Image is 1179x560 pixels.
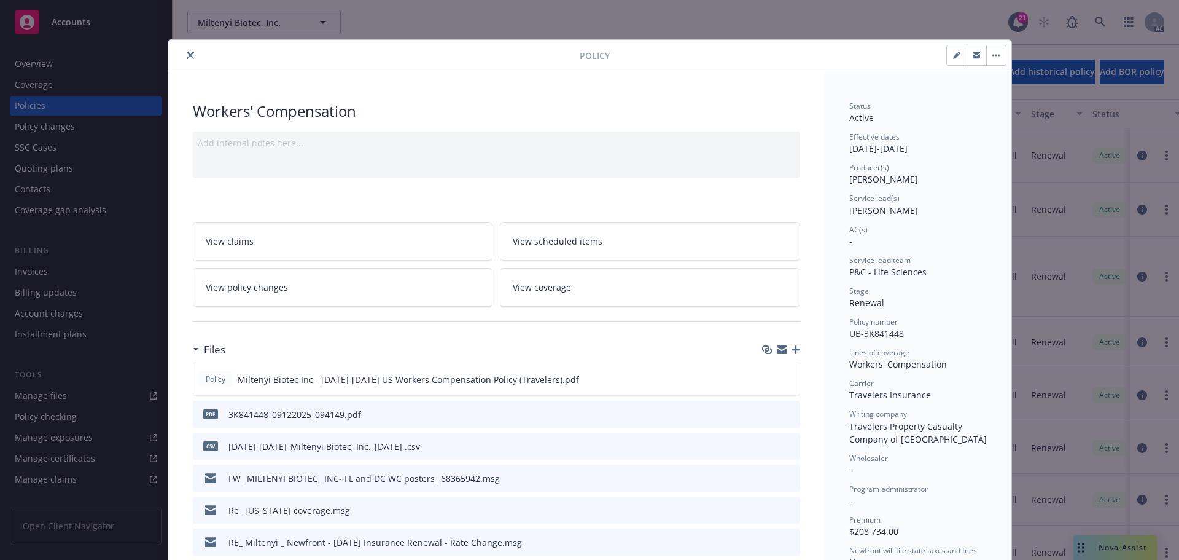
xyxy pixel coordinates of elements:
[849,132,987,155] div: [DATE] - [DATE]
[500,222,800,261] a: View scheduled items
[784,472,795,485] button: preview file
[849,162,889,173] span: Producer(s)
[849,464,852,476] span: -
[849,495,852,507] span: -
[183,48,198,63] button: close
[764,373,774,386] button: download file
[849,484,928,494] span: Program administrator
[765,408,774,421] button: download file
[193,222,493,261] a: View claims
[500,268,800,307] a: View coverage
[765,472,774,485] button: download file
[228,472,500,485] div: FW_ MILTENYI BIOTEC_ INC- FL and DC WC posters_ 68365942.msg
[849,173,918,185] span: [PERSON_NAME]
[203,441,218,451] span: csv
[206,281,288,294] span: View policy changes
[849,453,888,463] span: Wholesaler
[849,205,918,216] span: [PERSON_NAME]
[849,420,987,445] span: Travelers Property Casualty Company of [GEOGRAPHIC_DATA]
[849,286,869,296] span: Stage
[849,255,911,266] span: Service lead team
[580,49,610,62] span: Policy
[228,536,522,549] div: RE_ Miltenyi _ Newfront - [DATE] Insurance Renewal - Rate Change.msg
[784,504,795,517] button: preview file
[849,347,909,358] span: Lines of coverage
[849,193,900,203] span: Service lead(s)
[228,504,350,517] div: Re_ [US_STATE] coverage.msg
[765,536,774,549] button: download file
[849,328,904,339] span: UB-3K841448
[784,373,795,386] button: preview file
[849,317,898,327] span: Policy number
[193,101,800,122] div: Workers' Compensation
[849,297,884,309] span: Renewal
[849,266,927,278] span: P&C - Life Sciences
[765,504,774,517] button: download file
[228,440,420,453] div: [DATE]-[DATE]_Miltenyi Biotec, Inc._[DATE] .csv
[193,342,225,358] div: Files
[206,235,254,248] span: View claims
[849,224,868,235] span: AC(s)
[784,408,795,421] button: preview file
[228,408,361,421] div: 3K841448_09122025_094149.pdf
[238,373,579,386] span: Miltenyi Biotec Inc - [DATE]-[DATE] US Workers Compensation Policy (Travelers).pdf
[193,268,493,307] a: View policy changes
[784,440,795,453] button: preview file
[849,409,907,419] span: Writing company
[849,132,900,142] span: Effective dates
[203,409,218,419] span: pdf
[203,374,228,385] span: Policy
[849,389,931,401] span: Travelers Insurance
[198,136,795,149] div: Add internal notes here...
[849,526,898,537] span: $208,734.00
[849,358,987,371] div: Workers' Compensation
[784,536,795,549] button: preview file
[849,515,881,525] span: Premium
[204,342,225,358] h3: Files
[849,101,871,111] span: Status
[849,235,852,247] span: -
[849,378,874,388] span: Carrier
[513,281,571,294] span: View coverage
[513,235,602,248] span: View scheduled items
[849,545,977,556] span: Newfront will file state taxes and fees
[765,440,774,453] button: download file
[849,112,874,124] span: Active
